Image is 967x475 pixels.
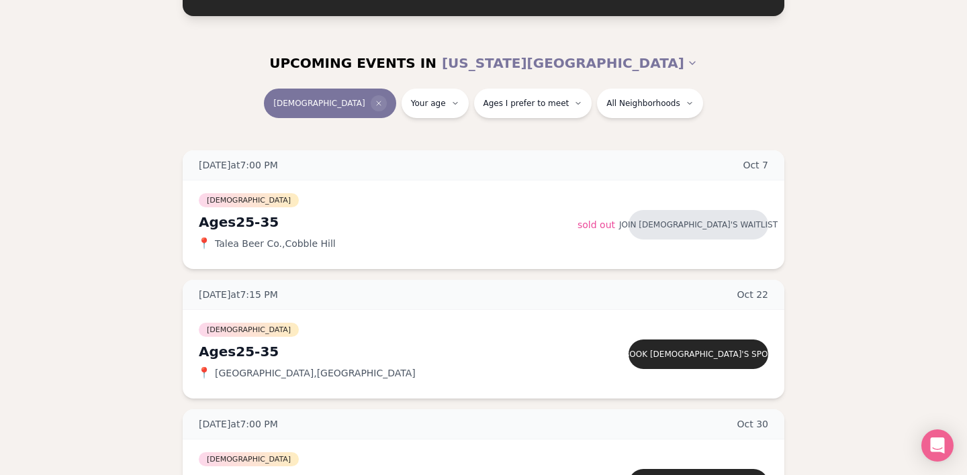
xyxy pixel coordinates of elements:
span: UPCOMING EVENTS IN [269,54,436,72]
div: Ages 25-35 [199,213,578,231]
span: Talea Beer Co. , Cobble Hill [215,237,336,250]
div: Open Intercom Messenger [921,429,954,462]
span: Sold Out [578,219,615,230]
button: Join [DEMOGRAPHIC_DATA]'s waitlist [629,210,768,240]
span: [DEMOGRAPHIC_DATA] [273,98,365,109]
span: 📍 [199,368,210,378]
span: All Neighborhoods [606,98,680,109]
span: [DATE] at 7:00 PM [199,417,278,431]
button: Ages I prefer to meet [474,89,592,118]
span: Oct 30 [737,417,769,431]
div: Ages 25-35 [199,342,578,361]
span: Oct 22 [737,288,769,301]
span: [DEMOGRAPHIC_DATA] [199,452,299,466]
span: Your age [411,98,446,109]
span: [DEMOGRAPHIC_DATA] [199,323,299,337]
span: Oct 7 [743,158,768,172]
button: All Neighborhoods [597,89,702,118]
span: 📍 [199,238,210,249]
button: Book [DEMOGRAPHIC_DATA]'s spot [629,339,768,369]
button: [DEMOGRAPHIC_DATA]Clear event type filter [264,89,396,118]
span: Ages I prefer to meet [483,98,569,109]
span: [DEMOGRAPHIC_DATA] [199,193,299,207]
span: [DATE] at 7:15 PM [199,288,278,301]
span: Clear event type filter [371,95,387,111]
button: Your age [402,89,469,118]
span: [DATE] at 7:00 PM [199,158,278,172]
button: [US_STATE][GEOGRAPHIC_DATA] [442,48,698,78]
span: [GEOGRAPHIC_DATA] , [GEOGRAPHIC_DATA] [215,366,416,380]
